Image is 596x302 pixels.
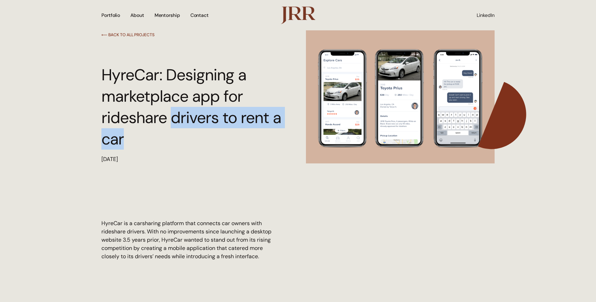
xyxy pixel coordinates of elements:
[190,3,209,27] a: Contact
[101,32,155,37] a: ⟵ BACK TO ALL PROJECTS
[130,3,144,27] a: About
[101,64,285,150] h1: HyreCar: Designing a marketplace app for rideshare drivers to rent a car
[155,3,180,27] a: Mentorship
[101,155,118,163] time: [DATE]
[101,3,120,27] a: Portfolio
[281,6,315,24] img: logo
[101,3,259,27] nav: Menu
[101,219,273,264] div: HyreCar is a carsharing platform that connects car owners with rideshare drivers. With no improve...
[477,12,495,18] a: LinkedIn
